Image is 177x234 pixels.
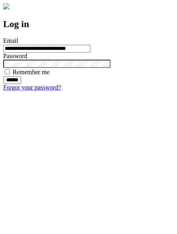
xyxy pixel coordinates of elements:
[3,53,27,59] label: Password
[3,3,9,9] img: logo-4e3dc11c47720685a147b03b5a06dd966a58ff35d612b21f08c02c0306f2b779.png
[3,37,18,44] label: Email
[3,19,174,29] h2: Log in
[3,84,61,91] a: Forgot your password?
[13,69,50,75] label: Remember me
